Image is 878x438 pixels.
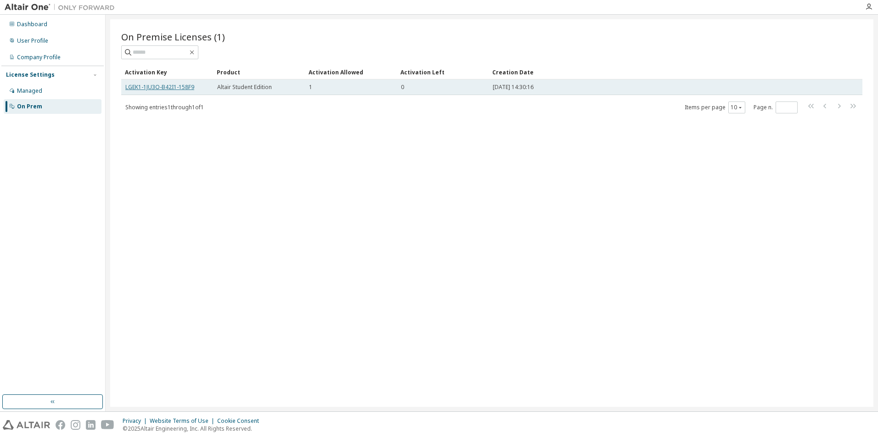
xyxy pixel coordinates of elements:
div: License Settings [6,71,55,79]
button: 10 [731,104,743,111]
span: Showing entries 1 through 1 of 1 [125,103,204,111]
p: © 2025 Altair Engineering, Inc. All Rights Reserved. [123,425,265,432]
img: altair_logo.svg [3,420,50,430]
div: Website Terms of Use [150,417,217,425]
div: Cookie Consent [217,417,265,425]
span: [DATE] 14:30:16 [493,84,534,91]
div: Activation Left [400,65,485,79]
span: Altair Student Edition [217,84,272,91]
div: Dashboard [17,21,47,28]
div: Product [217,65,301,79]
span: Page n. [754,101,798,113]
img: Altair One [5,3,119,12]
span: On Premise Licenses (1) [121,30,225,43]
div: User Profile [17,37,48,45]
div: Activation Key [125,65,209,79]
div: Privacy [123,417,150,425]
div: Activation Allowed [309,65,393,79]
img: youtube.svg [101,420,114,430]
img: facebook.svg [56,420,65,430]
img: linkedin.svg [86,420,96,430]
a: LGEK1-1JU3O-B42I1-158F9 [125,83,194,91]
div: Creation Date [492,65,822,79]
span: Items per page [685,101,745,113]
img: instagram.svg [71,420,80,430]
div: Company Profile [17,54,61,61]
span: 0 [401,84,404,91]
div: Managed [17,87,42,95]
div: On Prem [17,103,42,110]
span: 1 [309,84,312,91]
